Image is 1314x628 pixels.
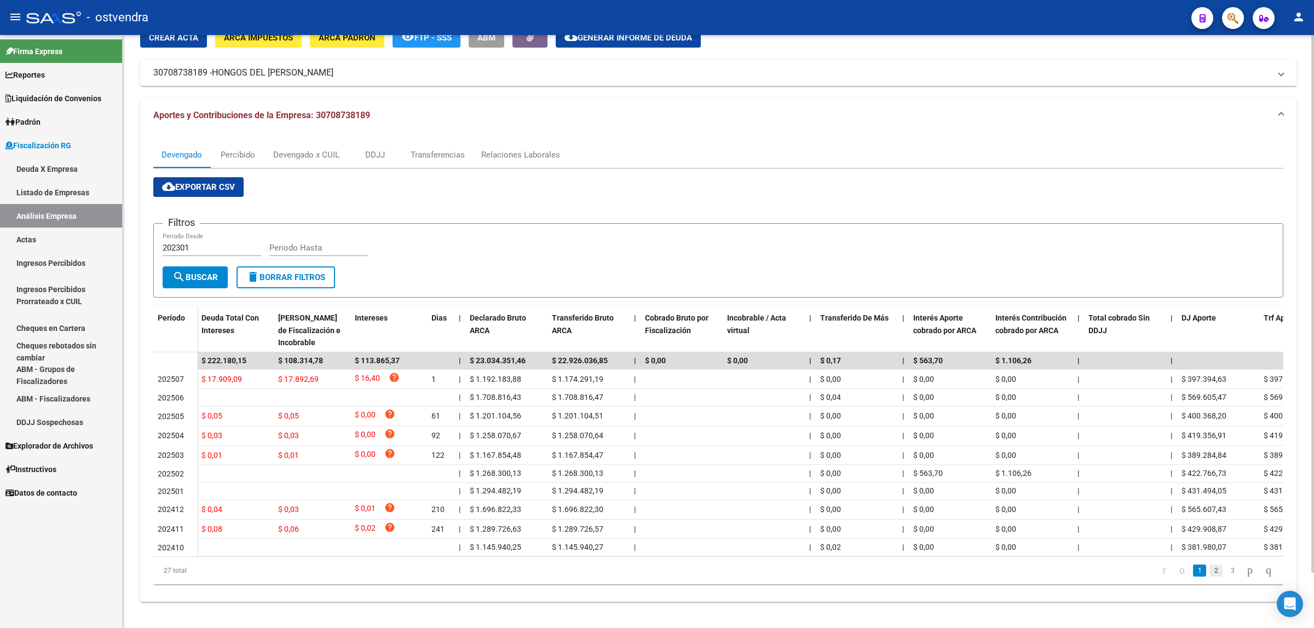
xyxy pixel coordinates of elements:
[902,431,904,440] span: |
[459,393,460,402] span: |
[278,505,299,514] span: $ 0,03
[355,313,388,322] span: Intereses
[913,356,943,365] span: $ 563,70
[898,306,909,354] datatable-header-cell: |
[995,393,1016,402] span: $ 0,00
[1077,525,1079,533] span: |
[459,451,460,460] span: |
[820,469,841,478] span: $ 0,00
[820,451,841,460] span: $ 0,00
[995,486,1016,495] span: $ 0,00
[278,411,299,420] span: $ 0,05
[552,411,603,420] span: $ 1.201.104,51
[414,33,452,43] span: FTP - SSS
[820,411,841,420] span: $ 0,00
[1077,313,1080,322] span: |
[578,33,692,43] span: Generar informe de deuda
[1182,431,1226,440] span: $ 419.356,91
[995,313,1067,335] span: Interés Contribución cobrado por ARCA
[902,543,904,551] span: |
[87,5,148,30] span: - ostvendra
[727,356,748,365] span: $ 0,00
[9,10,22,24] mat-icon: menu
[552,505,603,514] span: $ 1.696.822,30
[902,505,904,514] span: |
[201,431,222,440] span: $ 0,03
[201,356,246,365] span: $ 222.180,15
[384,428,395,439] i: help
[809,411,811,420] span: |
[1261,565,1276,577] a: go to last page
[401,30,414,43] mat-icon: remove_red_eye
[163,266,228,288] button: Buscar
[237,266,335,288] button: Borrar Filtros
[393,27,460,48] button: FTP - SSS
[158,487,184,496] span: 202501
[158,313,185,322] span: Período
[820,431,841,440] span: $ 0,00
[995,431,1016,440] span: $ 0,00
[459,505,460,514] span: |
[431,451,445,460] span: 122
[820,356,841,365] span: $ 0,17
[552,375,603,383] span: $ 1.174.291,19
[1077,411,1079,420] span: |
[1182,375,1226,383] span: $ 397.394,63
[5,463,56,475] span: Instructivos
[140,27,207,48] button: Crear Acta
[634,411,636,420] span: |
[319,33,376,43] span: ARCA Padrón
[634,356,636,365] span: |
[1193,565,1206,577] a: 1
[816,306,898,354] datatable-header-cell: Transferido De Más
[1208,561,1224,580] li: page 2
[1182,451,1226,460] span: $ 389.284,84
[1077,356,1080,365] span: |
[1242,565,1258,577] a: go to next page
[1171,411,1172,420] span: |
[820,543,841,551] span: $ 0,02
[140,98,1296,133] mat-expansion-panel-header: Aportes y Contribuciones de la Empresa: 30708738189
[477,33,495,43] span: ABM
[459,431,460,440] span: |
[1182,525,1226,533] span: $ 429.908,87
[470,411,521,420] span: $ 1.201.104,56
[902,411,904,420] span: |
[1077,469,1079,478] span: |
[1191,561,1208,580] li: page 1
[459,486,460,495] span: |
[1077,375,1079,383] span: |
[552,469,603,478] span: $ 1.268.300,13
[365,149,385,161] div: DDJJ
[201,411,222,420] span: $ 0,05
[1171,469,1172,478] span: |
[384,448,395,459] i: help
[465,306,547,354] datatable-header-cell: Declarado Bruto ARCA
[1264,431,1309,440] span: $ 419.356,91
[630,306,641,354] datatable-header-cell: |
[384,409,395,420] i: help
[552,486,603,495] span: $ 1.294.482,19
[995,525,1016,533] span: $ 0,00
[1264,486,1309,495] span: $ 431.494,05
[459,356,461,365] span: |
[1077,543,1079,551] span: |
[820,525,841,533] span: $ 0,00
[809,356,811,365] span: |
[470,525,521,533] span: $ 1.289.726,63
[809,486,811,495] span: |
[1077,451,1079,460] span: |
[1264,525,1309,533] span: $ 429.908,86
[645,313,708,335] span: Cobrado Bruto por Fiscalización
[820,505,841,514] span: $ 0,00
[1166,306,1177,354] datatable-header-cell: |
[153,177,244,197] button: Exportar CSV
[201,375,242,383] span: $ 17.909,09
[995,411,1016,420] span: $ 0,00
[411,149,465,161] div: Transferencias
[162,149,202,161] div: Devengado
[634,313,636,322] span: |
[820,393,841,402] span: $ 0,04
[1171,543,1172,551] span: |
[470,393,521,402] span: $ 1.708.816,43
